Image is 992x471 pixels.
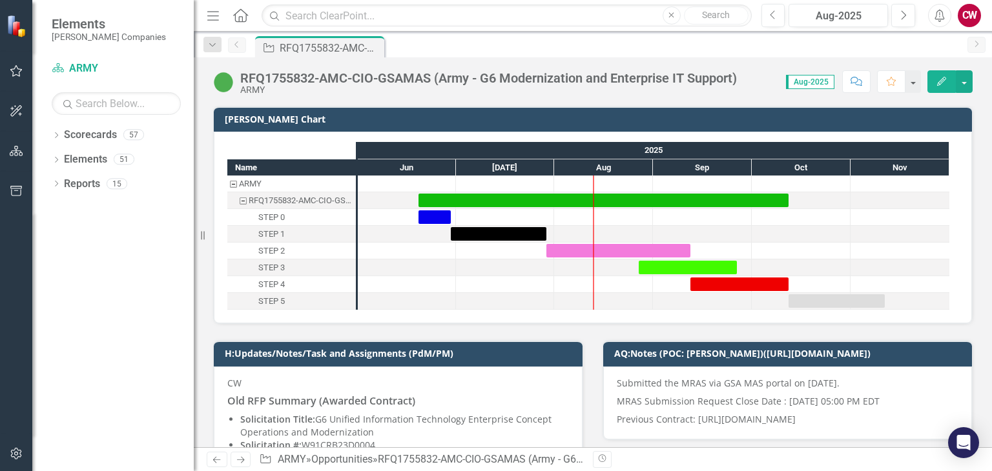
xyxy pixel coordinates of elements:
div: Task: Start date: 2025-06-29 End date: 2025-07-29 [451,227,546,241]
div: STEP 4 [258,276,285,293]
div: 57 [123,130,144,141]
div: Jun [358,159,456,176]
input: Search Below... [52,92,181,115]
div: RFQ1755832-AMC-CIO-GSAMAS (Army - G6 Modernization and Enterprise IT Support) [378,453,767,465]
a: Opportunities [311,453,373,465]
div: Task: Start date: 2025-06-19 End date: 2025-06-29 [418,210,451,224]
div: Task: Start date: 2025-08-27 End date: 2025-09-26 [227,259,356,276]
strong: Solicitation Title: [240,413,315,425]
div: RFQ1755832-AMC-CIO-GSAMAS (Army - G6 Modernization and Enterprise IT Support) [249,192,352,209]
span: Aug-2025 [786,75,834,89]
div: Aug [554,159,653,176]
p: Previous Contract: [URL][DOMAIN_NAME] [617,410,958,426]
div: STEP 5 [227,293,356,310]
div: STEP 0 [258,209,285,226]
div: STEP 3 [227,259,356,276]
div: Task: Start date: 2025-06-19 End date: 2025-06-29 [227,209,356,226]
a: Reports [64,177,100,192]
div: Name [227,159,356,175]
div: Open Intercom Messenger [948,427,979,458]
div: 2025 [358,142,949,159]
small: [PERSON_NAME] Companies [52,32,166,42]
button: Aug-2025 [789,4,888,27]
div: STEP 4 [227,276,356,293]
div: Task: Start date: 2025-09-12 End date: 2025-10-12 [690,277,789,291]
button: Search [684,6,749,25]
div: Task: Start date: 2025-06-29 End date: 2025-07-29 [227,226,356,243]
div: Aug-2025 [793,8,883,24]
p: MRAS Submission Request Close Date : [DATE] 05:00 PM EDT [617,392,958,410]
div: » » [259,452,583,467]
h3: [PERSON_NAME] Chart [225,114,966,124]
p: W91CRB23D0004 [240,439,569,452]
div: ARMY [227,175,356,192]
a: ARMY [278,453,306,465]
a: ARMY [52,61,181,76]
div: Task: Start date: 2025-06-19 End date: 2025-10-12 [227,192,356,209]
img: ClearPoint Strategy [6,15,29,37]
div: STEP 1 [227,226,356,243]
div: Task: Start date: 2025-10-12 End date: 2025-11-11 [789,294,885,308]
div: ARMY [239,175,262,192]
div: Task: Start date: 2025-07-29 End date: 2025-09-12 [546,244,690,257]
div: Task: ARMY Start date: 2025-06-19 End date: 2025-06-20 [227,175,356,192]
button: CW [958,4,981,27]
div: Task: Start date: 2025-06-19 End date: 2025-10-12 [418,194,789,207]
h3: H:Updates/Notes/Task and Assignments (PdM/PM) [225,348,576,358]
div: Task: Start date: 2025-07-29 End date: 2025-09-12 [227,243,356,259]
span: Elements [52,16,166,32]
div: STEP 1 [258,226,285,243]
div: RFQ1755832-AMC-CIO-GSAMAS (Army - G6 Modernization and Enterprise IT Support) [240,71,737,85]
div: RFQ1755832-AMC-CIO-GSAMAS (Army - G6 Modernization and Enterprise IT Support) [280,40,381,56]
div: Task: Start date: 2025-08-27 End date: 2025-09-26 [639,261,737,274]
a: Scorecards [64,128,117,143]
div: 51 [114,154,134,165]
strong: Solicitation #: [240,439,302,451]
a: Elements [64,152,107,167]
h3: AQ:Notes (POC: [PERSON_NAME])([URL][DOMAIN_NAME]) [614,348,966,358]
div: STEP 2 [227,243,356,259]
div: 15 [107,178,127,189]
div: Oct [752,159,851,176]
div: Nov [851,159,949,176]
div: STEP 3 [258,259,285,276]
div: ARMY [240,85,737,95]
div: STEP 5 [258,293,285,310]
div: STEP 2 [258,243,285,259]
img: Active [213,72,234,92]
span: Search [702,10,730,20]
p: G6 Unified Information Technology Enterprise Concept Operations and Modernization [240,413,569,439]
div: Jul [456,159,554,176]
input: Search ClearPoint... [262,5,751,27]
p: CW [227,377,569,392]
div: Task: Start date: 2025-09-12 End date: 2025-10-12 [227,276,356,293]
div: Sep [653,159,752,176]
p: Submitted the MRAS via GSA MAS portal on [DATE]. [617,377,958,392]
div: STEP 0 [227,209,356,226]
strong: Old RFP Summary (Awarded Contract) [227,394,415,408]
div: RFQ1755832-AMC-CIO-GSAMAS (Army - G6 Modernization and Enterprise IT Support) [227,192,356,209]
div: Task: Start date: 2025-10-12 End date: 2025-11-11 [227,293,356,310]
